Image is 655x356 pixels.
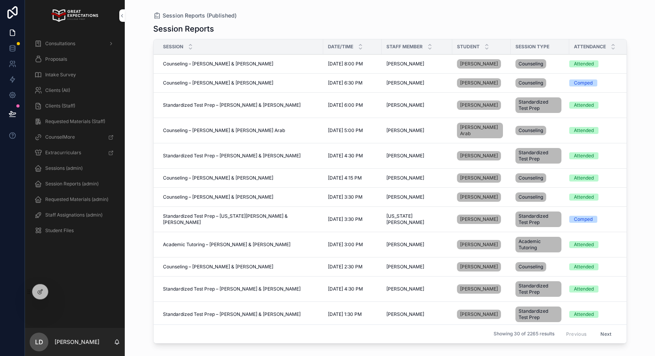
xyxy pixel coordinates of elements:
[460,264,498,270] span: [PERSON_NAME]
[163,127,319,134] a: Counseling – [PERSON_NAME] & [PERSON_NAME] Arab
[574,241,594,248] div: Attended
[386,127,424,134] span: [PERSON_NAME]
[45,227,74,234] span: Student Files
[569,174,623,182] a: Attended
[386,61,448,67] a: [PERSON_NAME]
[457,284,501,294] a: [PERSON_NAME]
[574,44,606,50] span: Attendance
[328,194,363,200] span: [DATE] 3:30 PM
[386,311,448,317] a: [PERSON_NAME]
[569,102,623,109] a: Attended
[574,127,594,134] div: Attended
[386,175,448,181] a: [PERSON_NAME]
[574,216,593,223] div: Comped
[574,152,594,159] div: Attended
[328,216,377,222] a: [DATE] 3:30 PM
[328,153,377,159] a: [DATE] 4:30 PM
[386,61,424,67] span: [PERSON_NAME]
[45,56,67,62] span: Proposals
[386,286,424,292] span: [PERSON_NAME]
[460,153,498,159] span: [PERSON_NAME]
[515,261,565,273] a: Counseling
[163,286,301,292] span: Standardized Test Prep – [PERSON_NAME] & [PERSON_NAME]
[569,311,623,318] a: Attended
[386,194,448,200] a: [PERSON_NAME]
[163,311,319,317] a: Standardized Test Prep – [PERSON_NAME] & [PERSON_NAME]
[25,31,125,248] div: scrollable content
[153,23,214,34] h1: Session Reports
[163,175,319,181] a: Counseling – [PERSON_NAME] & [PERSON_NAME]
[45,150,81,156] span: Extracurriculars
[386,241,424,248] span: [PERSON_NAME]
[386,194,424,200] span: [PERSON_NAME]
[386,102,448,108] a: [PERSON_NAME]
[457,173,501,183] a: [PERSON_NAME]
[457,238,506,251] a: [PERSON_NAME]
[519,127,543,134] span: Counseling
[163,213,319,226] a: Standardized Test Prep – [US_STATE][PERSON_NAME] & [PERSON_NAME]
[460,311,498,317] span: [PERSON_NAME]
[457,58,506,70] a: [PERSON_NAME]
[457,308,506,321] a: [PERSON_NAME]
[386,264,424,270] span: [PERSON_NAME]
[457,77,506,89] a: [PERSON_NAME]
[515,191,565,203] a: Counseling
[457,283,506,295] a: [PERSON_NAME]
[519,61,543,67] span: Counseling
[45,134,75,140] span: CounselMore
[163,241,290,248] span: Academic Tutoring – [PERSON_NAME] & [PERSON_NAME]
[519,80,543,86] span: Counseling
[460,286,498,292] span: [PERSON_NAME]
[163,175,273,181] span: Counseling – [PERSON_NAME] & [PERSON_NAME]
[30,146,120,160] a: Extracurriculars
[574,263,594,270] div: Attended
[30,68,120,82] a: Intake Survey
[163,194,273,200] span: Counseling – [PERSON_NAME] & [PERSON_NAME]
[328,153,363,159] span: [DATE] 4:30 PM
[574,79,593,86] div: Comped
[457,123,503,138] a: [PERSON_NAME] Arab
[386,153,424,159] span: [PERSON_NAME]
[55,338,99,346] p: [PERSON_NAME]
[457,44,480,50] span: Student
[515,96,565,115] a: Standardized Test Prep
[45,196,108,203] span: Requested Materials (admin)
[45,103,75,109] span: Clients (Staff)
[30,161,120,175] a: Sessions (admin)
[35,337,43,347] span: LD
[457,261,506,273] a: [PERSON_NAME]
[460,241,498,248] span: [PERSON_NAME]
[328,102,377,108] a: [DATE] 6:00 PM
[386,153,448,159] a: [PERSON_NAME]
[460,194,498,200] span: [PERSON_NAME]
[30,192,120,206] a: Requested Materials (admin)
[328,264,363,270] span: [DATE] 2:30 PM
[45,87,70,93] span: Clients (All)
[163,194,319,200] a: Counseling – [PERSON_NAME] & [PERSON_NAME]
[51,9,98,22] img: App logo
[519,175,543,181] span: Counseling
[519,283,558,295] span: Standardized Test Prep
[163,61,319,67] a: Counseling – [PERSON_NAME] & [PERSON_NAME]
[569,152,623,159] a: Attended
[515,146,565,165] a: Standardized Test Prep
[574,286,594,293] div: Attended
[163,61,273,67] span: Counseling – [PERSON_NAME] & [PERSON_NAME]
[163,264,319,270] a: Counseling – [PERSON_NAME] & [PERSON_NAME]
[30,99,120,113] a: Clients (Staff)
[457,213,506,226] a: [PERSON_NAME]
[45,72,76,78] span: Intake Survey
[457,121,506,140] a: [PERSON_NAME] Arab
[386,127,448,134] a: [PERSON_NAME]
[494,331,554,337] span: Showing 30 of 2265 results
[460,102,498,108] span: [PERSON_NAME]
[328,80,363,86] span: [DATE] 6:30 PM
[519,150,558,162] span: Standardized Test Prep
[386,311,424,317] span: [PERSON_NAME]
[386,213,448,226] span: [US_STATE][PERSON_NAME]
[574,311,594,318] div: Attended
[328,61,363,67] span: [DATE] 8:00 PM
[457,192,501,202] a: [PERSON_NAME]
[163,44,183,50] span: Session
[569,216,623,223] a: Comped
